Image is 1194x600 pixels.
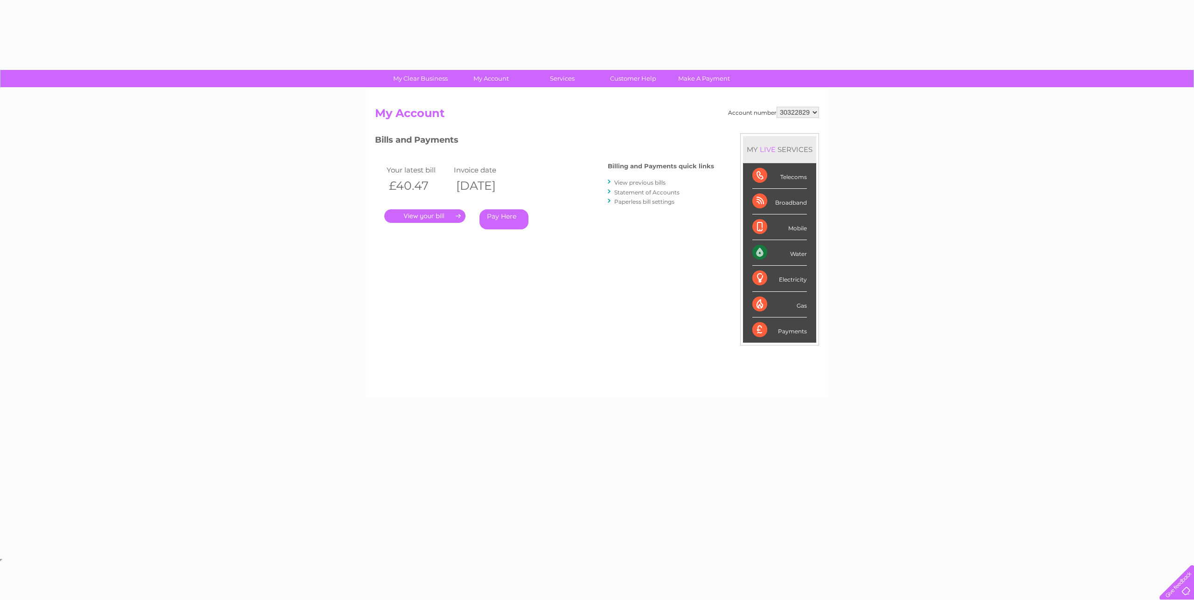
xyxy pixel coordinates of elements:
th: [DATE] [451,176,519,195]
a: Make A Payment [666,70,743,87]
div: Payments [752,317,807,343]
a: Paperless bill settings [614,198,674,205]
h3: Bills and Payments [375,133,714,150]
a: My Account [453,70,530,87]
h4: Billing and Payments quick links [608,163,714,170]
a: View previous bills [614,179,666,186]
a: Services [524,70,601,87]
td: Invoice date [451,164,519,176]
div: Account number [728,107,819,118]
a: My Clear Business [382,70,459,87]
div: LIVE [758,145,777,154]
a: Pay Here [479,209,528,229]
div: Electricity [752,266,807,291]
a: Statement of Accounts [614,189,680,196]
a: Customer Help [595,70,672,87]
td: Your latest bill [384,164,451,176]
div: Broadband [752,189,807,214]
div: Water [752,240,807,266]
div: Telecoms [752,163,807,189]
h2: My Account [375,107,819,124]
div: MY SERVICES [743,136,816,163]
a: . [384,209,465,223]
div: Mobile [752,214,807,240]
th: £40.47 [384,176,451,195]
div: Gas [752,292,807,317]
